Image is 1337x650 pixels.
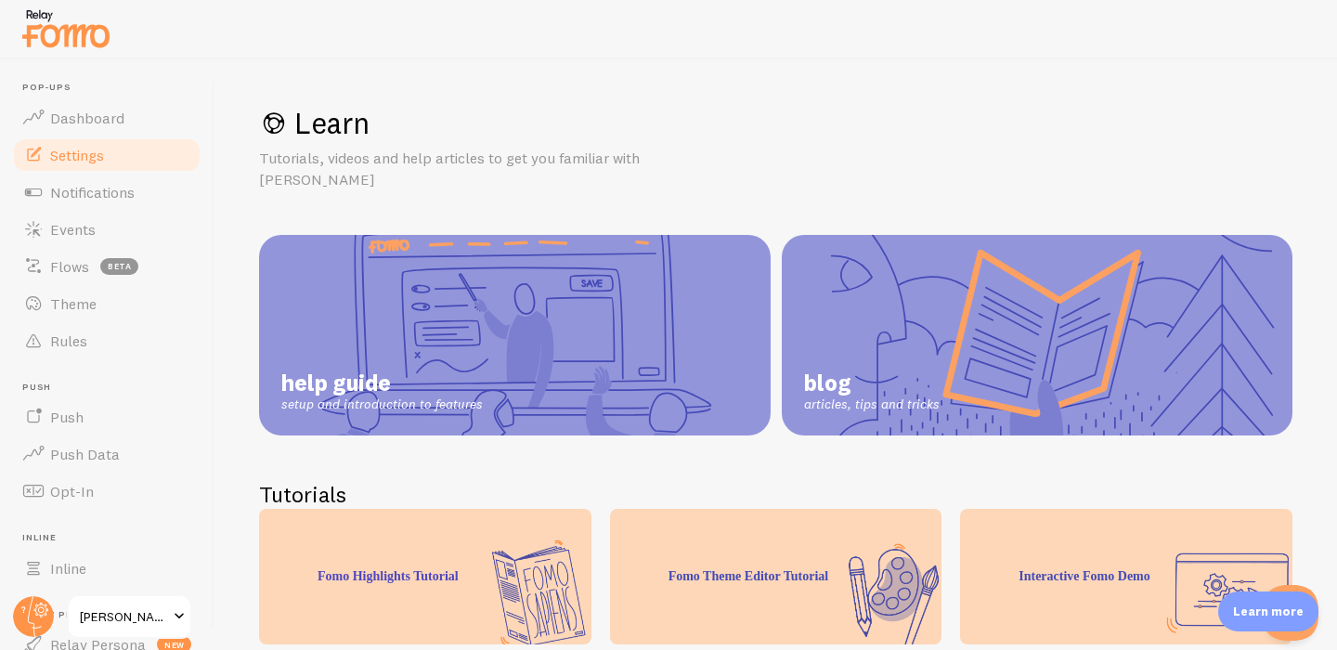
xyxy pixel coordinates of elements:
[1263,585,1318,641] iframe: Help Scout Beacon - Open
[11,248,202,285] a: Flows beta
[804,369,940,396] span: blog
[11,211,202,248] a: Events
[11,174,202,211] a: Notifications
[1218,591,1318,631] div: Learn more
[11,435,202,473] a: Push Data
[50,294,97,313] span: Theme
[1233,603,1304,620] p: Learn more
[259,104,1292,142] h1: Learn
[80,605,168,628] span: [PERSON_NAME]'s Fine Leather Furniture
[11,99,202,136] a: Dashboard
[782,235,1293,435] a: blog articles, tips and tricks
[259,235,771,435] a: help guide setup and introduction to features
[67,594,192,639] a: [PERSON_NAME]'s Fine Leather Furniture
[50,559,86,578] span: Inline
[50,257,89,276] span: Flows
[50,220,96,239] span: Events
[281,396,483,413] span: setup and introduction to features
[50,445,120,463] span: Push Data
[281,369,483,396] span: help guide
[259,480,1292,509] h2: Tutorials
[11,136,202,174] a: Settings
[610,509,942,644] div: Fomo Theme Editor Tutorial
[100,258,138,275] span: beta
[50,109,124,127] span: Dashboard
[50,482,94,500] span: Opt-In
[11,398,202,435] a: Push
[804,396,940,413] span: articles, tips and tricks
[11,285,202,322] a: Theme
[50,183,135,201] span: Notifications
[22,382,202,394] span: Push
[11,322,202,359] a: Rules
[22,82,202,94] span: Pop-ups
[19,5,112,52] img: fomo-relay-logo-orange.svg
[259,509,591,644] div: Fomo Highlights Tutorial
[259,148,705,190] p: Tutorials, videos and help articles to get you familiar with [PERSON_NAME]
[11,550,202,587] a: Inline
[50,408,84,426] span: Push
[50,146,104,164] span: Settings
[22,532,202,544] span: Inline
[960,509,1292,644] div: Interactive Fomo Demo
[11,473,202,510] a: Opt-In
[50,331,87,350] span: Rules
